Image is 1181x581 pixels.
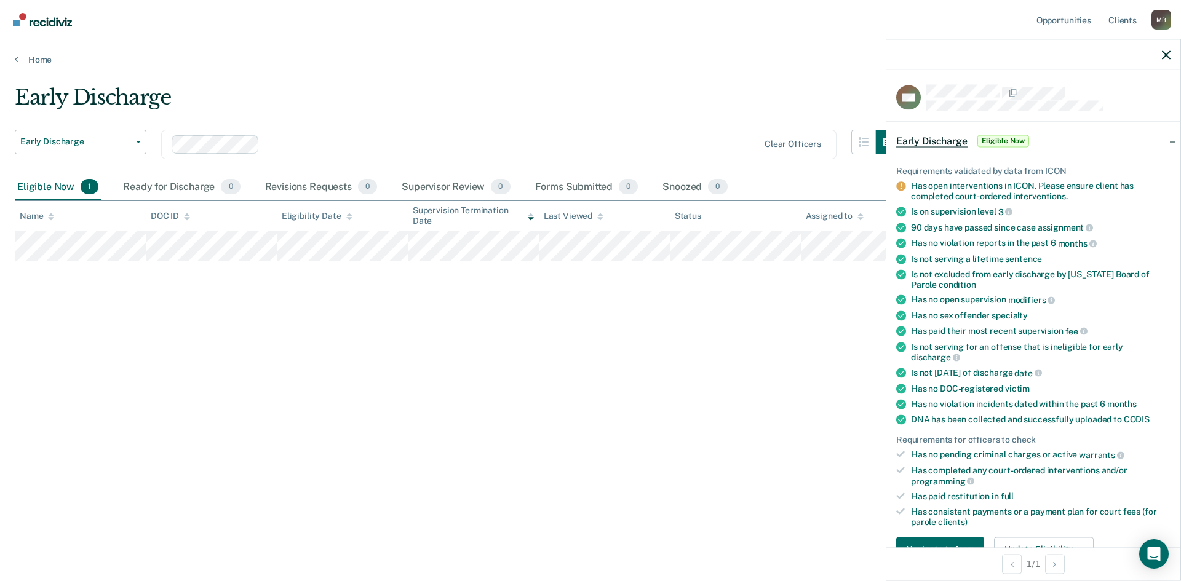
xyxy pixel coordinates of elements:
[1079,450,1124,460] span: warrants
[896,537,989,561] a: Navigate to form link
[911,310,1171,320] div: Has no sex offender
[1005,253,1042,263] span: sentence
[1005,383,1030,393] span: victim
[911,294,1171,306] div: Has no open supervision
[911,507,1171,528] div: Has consistent payments or a payment plan for court fees (for parole
[660,174,730,201] div: Snoozed
[806,211,864,221] div: Assigned to
[938,516,968,526] span: clients)
[1008,295,1056,305] span: modifiers
[1058,238,1097,248] span: months
[81,179,98,195] span: 1
[675,211,701,221] div: Status
[1002,554,1022,574] button: Previous Opportunity
[896,434,1171,445] div: Requirements for officers to check
[544,211,603,221] div: Last Viewed
[121,174,242,201] div: Ready for Discharge
[911,206,1171,217] div: Is on supervision level
[911,414,1171,424] div: DNA has been collected and successfully uploaded to
[1038,223,1093,232] span: assignment
[15,174,101,201] div: Eligible Now
[911,181,1171,202] div: Has open interventions in ICON. Please ensure client has completed court-ordered interventions.
[708,179,727,195] span: 0
[994,537,1094,561] button: Update Eligibility
[1107,398,1137,408] span: months
[998,207,1013,216] span: 3
[221,179,240,195] span: 0
[533,174,641,201] div: Forms Submitted
[1045,554,1065,574] button: Next Opportunity
[1065,326,1088,336] span: fee
[20,211,54,221] div: Name
[765,139,821,149] div: Clear officers
[13,13,72,26] img: Recidiviz
[1014,368,1041,377] span: date
[911,383,1171,393] div: Has no DOC-registered
[15,54,1166,65] a: Home
[911,449,1171,460] div: Has no pending criminal charges or active
[619,179,638,195] span: 0
[886,547,1180,580] div: 1 / 1
[263,174,380,201] div: Revisions Requests
[911,398,1171,409] div: Has no violation incidents dated within the past 6
[911,222,1171,233] div: 90 days have passed since case
[1139,539,1169,569] div: Open Intercom Messenger
[151,211,190,221] div: DOC ID
[896,165,1171,176] div: Requirements validated by data from ICON
[911,253,1171,264] div: Is not serving a lifetime
[911,367,1171,378] div: Is not [DATE] of discharge
[911,238,1171,249] div: Has no violation reports in the past 6
[15,85,901,120] div: Early Discharge
[399,174,513,201] div: Supervisor Review
[992,310,1028,320] span: specialty
[491,179,510,195] span: 0
[911,341,1171,362] div: Is not serving for an offense that is ineligible for early
[911,325,1171,336] div: Has paid their most recent supervision
[911,465,1171,486] div: Has completed any court-ordered interventions and/or
[911,269,1171,290] div: Is not excluded from early discharge by [US_STATE] Board of Parole
[911,491,1171,502] div: Has paid restitution in
[20,136,131,147] span: Early Discharge
[1124,414,1150,424] span: CODIS
[896,537,984,561] button: Navigate to form
[911,476,974,486] span: programming
[1151,10,1171,30] button: Profile dropdown button
[911,352,960,362] span: discharge
[1001,491,1014,501] span: full
[1151,10,1171,30] div: M B
[413,205,534,226] div: Supervision Termination Date
[358,179,377,195] span: 0
[896,135,968,147] span: Early Discharge
[977,135,1030,147] span: Eligible Now
[886,121,1180,160] div: Early DischargeEligible Now
[939,279,976,289] span: condition
[282,211,352,221] div: Eligibility Date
